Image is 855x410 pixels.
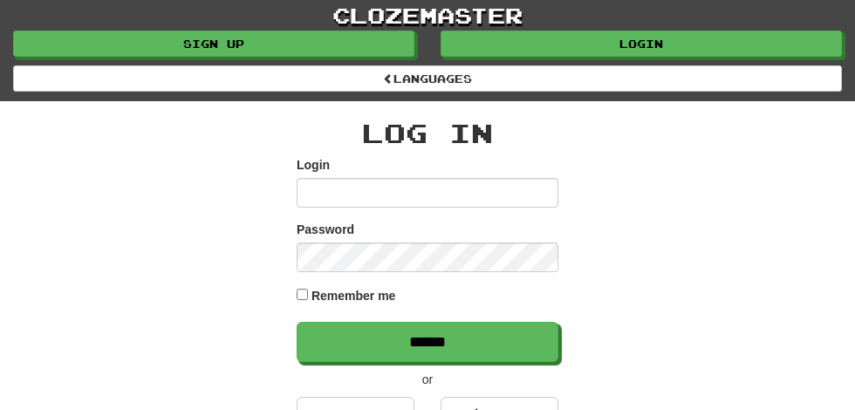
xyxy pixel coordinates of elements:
[297,156,330,174] label: Login
[297,119,558,147] h2: Log In
[13,31,414,57] a: Sign up
[297,371,558,388] p: or
[441,31,842,57] a: Login
[297,221,354,238] label: Password
[311,287,396,304] label: Remember me
[13,65,842,92] a: Languages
